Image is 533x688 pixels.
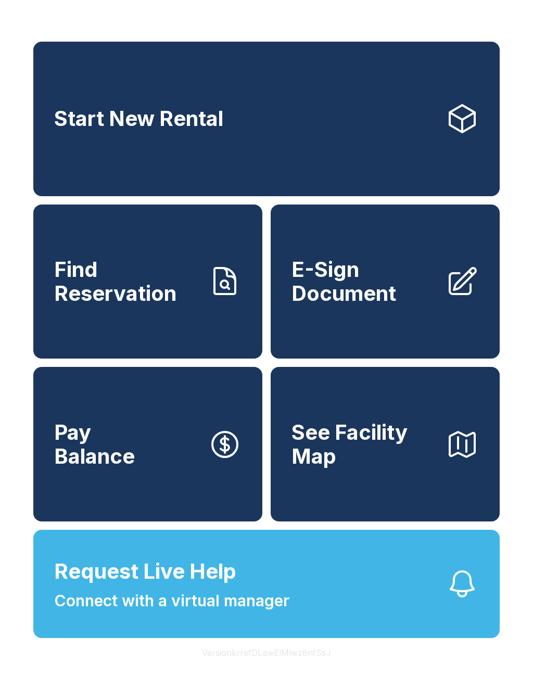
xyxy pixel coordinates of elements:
[291,258,437,305] span: E-Sign Document
[33,205,262,359] a: Find Reservation
[54,258,200,305] span: Find Reservation
[33,42,500,196] a: Start New Rental
[33,530,500,638] button: Request Live HelpConnect with a virtual manager
[33,367,262,521] button: PayBalance
[194,638,339,667] button: VersionkrrefDLawElMlwz8nfSsJ
[271,205,500,359] a: E-Sign Document
[54,421,135,468] span: Pay Balance
[54,107,223,131] span: Start New Rental
[54,589,289,613] span: Connect with a virtual manager
[271,367,500,521] button: See Facility Map
[54,556,236,587] span: Request Live Help
[291,421,437,468] span: See Facility Map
